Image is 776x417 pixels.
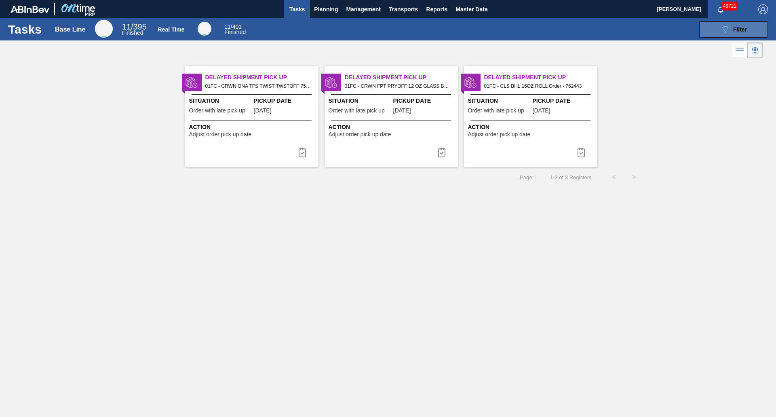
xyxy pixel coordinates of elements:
button: Notifications [708,4,734,15]
span: Pickup Date [393,97,456,105]
span: Action [329,123,456,131]
span: 08/06/2025 [393,108,411,114]
div: Base Line [95,20,113,38]
span: 01FC - CRWN ONA TFS TWIST TWSTOFF 75# 2-COLR 1458-H Order - 762442 [205,82,312,91]
span: 1 - 3 of 3 Registers [548,174,591,180]
span: Situation [468,97,531,105]
span: Order with late pick up [468,108,524,114]
button: > [624,167,644,187]
span: Situation [189,97,252,105]
span: Page : 1 [520,174,536,180]
span: Adjust order pick up date [329,131,391,138]
span: Tasks [288,4,306,14]
img: Logout [758,4,768,14]
span: Delayed Shipment Pick Up [205,73,318,82]
div: Complete task: 6813888 [293,144,312,161]
div: Base Line [55,26,86,33]
span: Planning [314,4,338,14]
span: Filter [733,26,747,33]
button: icon-task complete [293,144,312,161]
img: icon-task complete [576,148,586,157]
span: 08/06/2025 [254,108,272,114]
img: status [186,76,198,89]
span: Order with late pick up [189,108,245,114]
div: Complete task: 6813909 [571,144,591,161]
div: Real Time [158,26,185,33]
span: Transports [389,4,418,14]
span: / 395 [122,22,147,31]
div: List Vision [732,42,747,58]
span: 01FC - CRWN FPT PRYOFF 12 OZ GLASS BOTTLE 75# Order - 762127 [345,82,451,91]
span: Adjust order pick up date [189,131,252,138]
span: Action [189,123,316,131]
span: 11 [224,23,231,30]
span: Management [346,4,381,14]
button: icon-task complete [432,144,451,161]
span: Delayed Shipment Pick Up [345,73,458,82]
span: Finished [122,30,143,36]
span: 01FC - CLS BHL 16OZ ROLL Order - 762443 [484,82,591,91]
span: Action [468,123,595,131]
img: status [325,76,337,89]
div: Complete task: 6813908 [432,144,451,161]
span: Delayed Shipment Pick Up [484,73,597,82]
span: Pickup Date [533,97,595,105]
span: 11 [122,22,131,31]
img: icon-task complete [437,148,447,157]
div: Base Line [122,23,147,36]
span: / 401 [224,23,242,30]
span: 08/06/2025 [533,108,550,114]
div: Real Time [224,24,246,35]
span: Master Data [455,4,487,14]
span: Pickup Date [254,97,316,105]
div: Real Time [198,22,211,36]
span: 48721 [721,2,738,11]
button: icon-task complete [571,144,591,161]
div: Card Vision [747,42,763,58]
span: Reports [426,4,447,14]
h1: Tasks [8,25,44,34]
span: Finished [224,29,246,35]
button: < [604,167,624,187]
img: status [464,76,477,89]
span: Order with late pick up [329,108,385,114]
img: TNhmsLtSVTkK8tSr43FrP2fwEKptu5GPRR3wAAAABJRU5ErkJggg== [11,6,49,13]
button: Filter [699,21,768,38]
img: icon-task complete [297,148,307,157]
span: Situation [329,97,391,105]
span: Adjust order pick up date [468,131,531,138]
